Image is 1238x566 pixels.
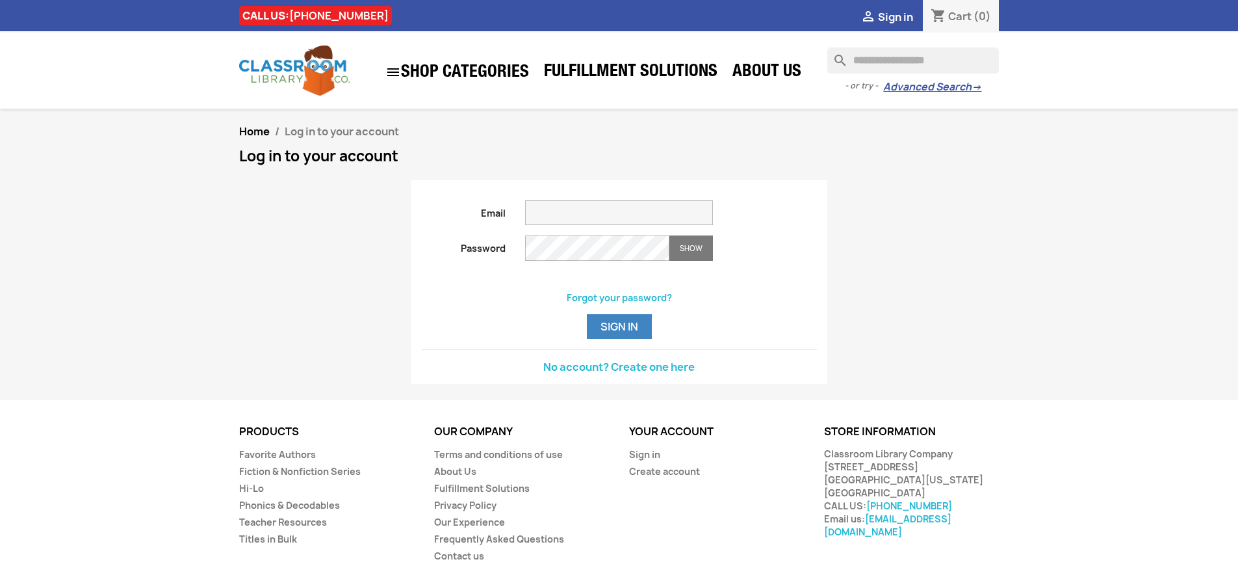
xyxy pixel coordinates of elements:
a: About Us [726,60,808,86]
h1: Log in to your account [239,148,999,164]
input: Password input [525,236,669,261]
a: Titles in Bulk [239,533,297,545]
div: Classroom Library Company [STREET_ADDRESS] [GEOGRAPHIC_DATA][US_STATE] [GEOGRAPHIC_DATA] CALL US:... [824,448,999,539]
a: Forgot your password? [567,291,672,304]
a: Fulfillment Solutions [434,482,530,494]
a: Home [239,124,270,139]
span: Sign in [878,10,913,24]
p: Products [239,426,415,438]
i:  [385,64,401,80]
button: Sign in [587,314,652,339]
div: CALL US: [239,6,392,25]
span: Log in to your account [285,124,399,139]
a: About Us [434,465,476,478]
a: Advanced Search→ [883,81,981,94]
input: Search [827,47,999,74]
span: → [972,81,981,94]
span: - or try - [845,79,883,92]
a: Our Experience [434,516,505,528]
a: Phonics & Decodables [239,499,340,511]
a: Favorite Authors [239,448,316,461]
i: shopping_cart [931,9,946,25]
a: Sign in [629,448,660,461]
a: Hi-Lo [239,482,264,494]
a: Fulfillment Solutions [537,60,724,86]
a: Fiction & Nonfiction Series [239,465,361,478]
label: Password [412,236,516,255]
p: Store information [824,426,999,438]
i:  [860,10,876,25]
a: [PHONE_NUMBER] [866,500,952,512]
p: Our company [434,426,610,438]
a: SHOP CATEGORIES [379,58,535,87]
a: No account? Create one here [543,360,695,374]
span: Cart [948,9,972,23]
label: Email [412,200,516,220]
a: [PHONE_NUMBER] [289,8,389,23]
i: search [827,47,843,63]
a: [EMAIL_ADDRESS][DOMAIN_NAME] [824,513,951,538]
a: Teacher Resources [239,516,327,528]
a: Your account [629,424,714,438]
a: Privacy Policy [434,499,496,511]
span: (0) [974,9,991,23]
button: Show [669,236,713,261]
a: Contact us [434,550,484,562]
img: Classroom Library Company [239,46,350,96]
a: Create account [629,465,700,478]
a: Frequently Asked Questions [434,533,564,545]
a:  Sign in [860,10,913,24]
a: Terms and conditions of use [434,448,563,461]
